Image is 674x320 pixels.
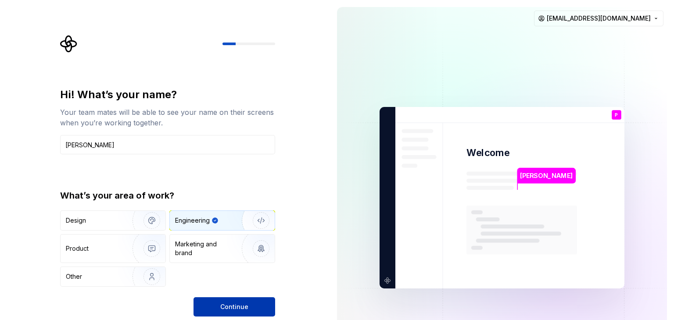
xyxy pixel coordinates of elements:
[175,240,234,257] div: Marketing and brand
[60,189,275,202] div: What’s your area of work?
[547,14,651,23] span: [EMAIL_ADDRESS][DOMAIN_NAME]
[220,302,248,311] span: Continue
[66,244,89,253] div: Product
[60,35,78,53] svg: Supernova Logo
[615,113,618,117] p: P
[194,297,275,316] button: Continue
[66,216,86,225] div: Design
[466,146,509,159] p: Welcome
[534,11,663,26] button: [EMAIL_ADDRESS][DOMAIN_NAME]
[520,171,573,181] p: [PERSON_NAME]
[60,107,275,128] div: Your team mates will be able to see your name on their screens when you’re working together.
[60,88,275,102] div: Hi! What’s your name?
[175,216,210,225] div: Engineering
[60,135,275,154] input: Han Solo
[66,272,82,281] div: Other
